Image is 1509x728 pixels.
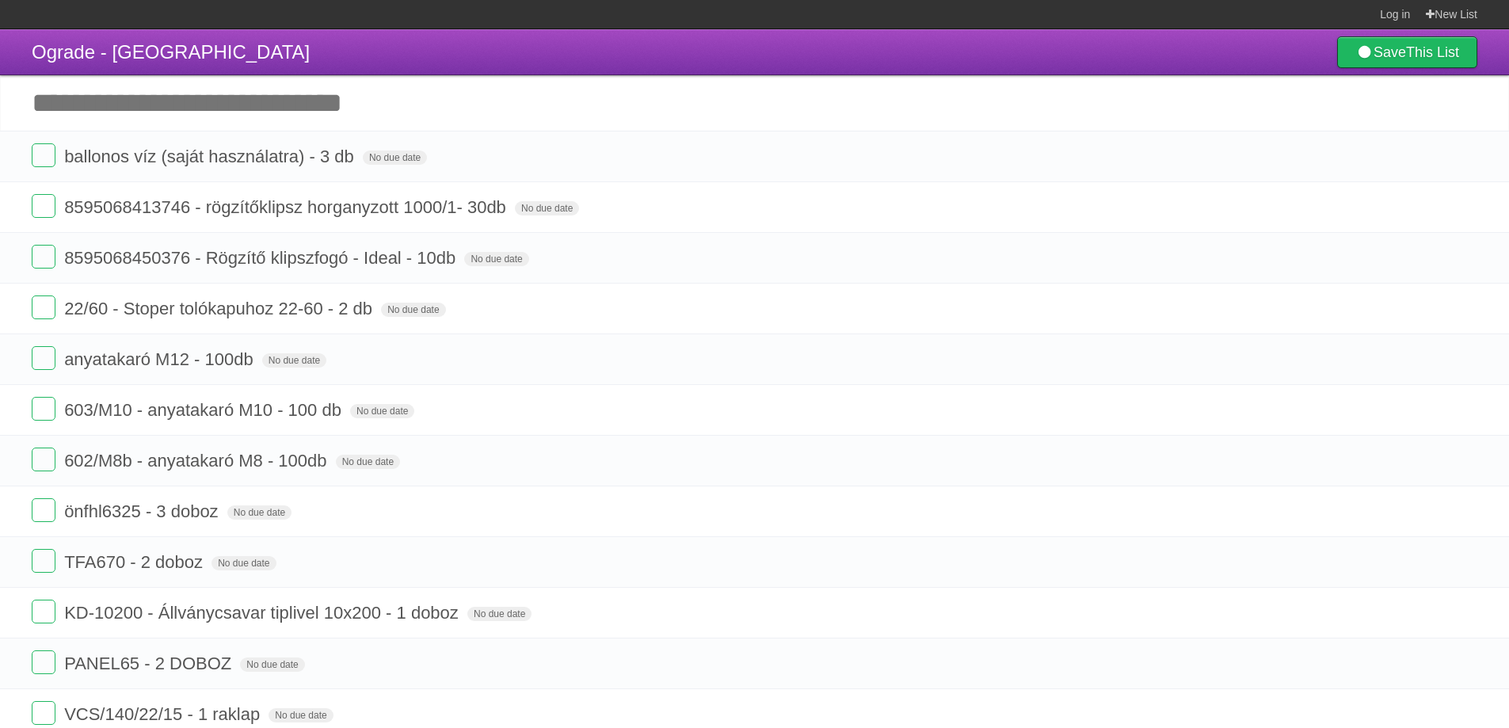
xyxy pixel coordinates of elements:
[32,397,55,421] label: Done
[467,607,532,621] span: No due date
[336,455,400,469] span: No due date
[350,404,414,418] span: No due date
[32,245,55,269] label: Done
[64,501,223,521] span: önfhl6325 - 3 doboz
[240,657,304,672] span: No due date
[32,41,310,63] span: Ograde - [GEOGRAPHIC_DATA]
[64,349,257,369] span: anyatakaró M12 - 100db
[64,299,376,318] span: 22/60 - Stoper tolókapuhoz 22-60 - 2 db
[32,549,55,573] label: Done
[32,650,55,674] label: Done
[64,451,330,471] span: 602/M8b - anyatakaró M8 - 100db
[64,654,235,673] span: PANEL65 - 2 DOBOZ
[464,252,528,266] span: No due date
[363,151,427,165] span: No due date
[32,448,55,471] label: Done
[64,400,345,420] span: 603/M10 - anyatakaró M10 - 100 db
[64,603,463,623] span: KD-10200 - Állványcsavar tiplivel 10x200 - 1 doboz
[211,556,276,570] span: No due date
[227,505,292,520] span: No due date
[64,552,207,572] span: TFA670 - 2 doboz
[381,303,445,317] span: No due date
[64,147,358,166] span: ballonos víz (saját használatra) - 3 db
[64,248,459,268] span: 8595068450376 - Rögzítő klipszfogó - Ideal - 10db
[32,346,55,370] label: Done
[32,295,55,319] label: Done
[262,353,326,368] span: No due date
[32,143,55,167] label: Done
[515,201,579,215] span: No due date
[32,600,55,623] label: Done
[32,701,55,725] label: Done
[32,194,55,218] label: Done
[1406,44,1459,60] b: This List
[269,708,333,722] span: No due date
[64,197,510,217] span: 8595068413746 - rögzítőklipsz horganyzott 1000/1- 30db
[64,704,264,724] span: VCS/140/22/15 - 1 raklap
[1337,36,1477,68] a: SaveThis List
[32,498,55,522] label: Done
